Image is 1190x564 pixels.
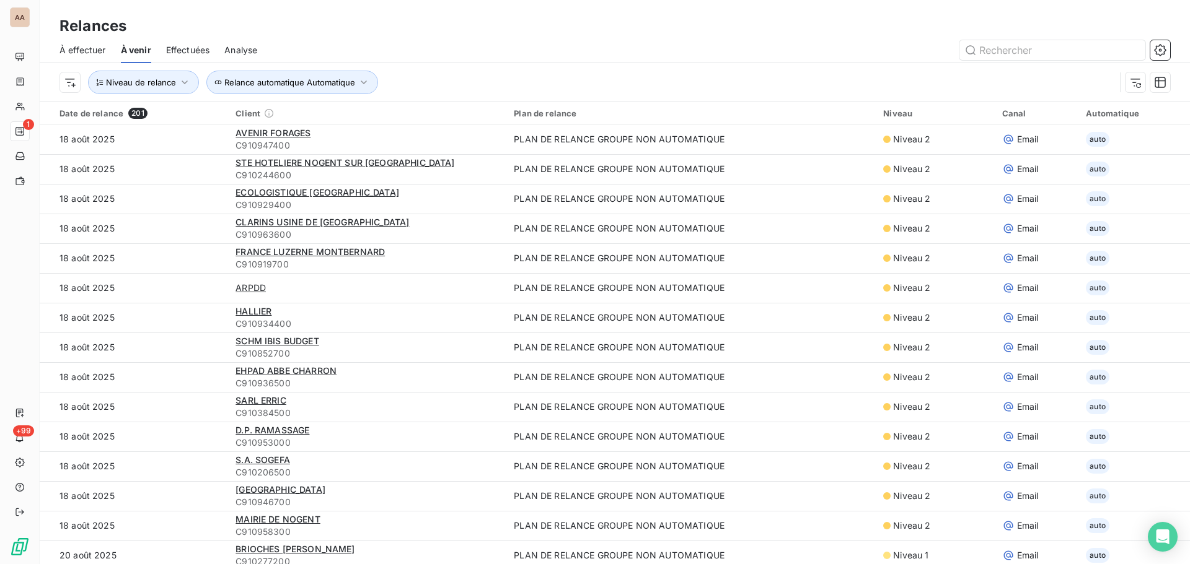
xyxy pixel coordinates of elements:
[1086,518,1109,533] span: auto
[236,258,499,271] span: C910919700
[893,193,930,205] span: Niveau 2
[506,154,876,184] td: PLAN DE RELANCE GROUPE NON AUTOMATIQUE
[236,139,499,152] span: C910947400
[59,108,221,119] div: Date de relance
[166,44,210,56] span: Effectuées
[1086,340,1109,355] span: auto
[1086,488,1109,503] span: auto
[236,395,286,406] span: SARL ERRIC
[1086,132,1109,147] span: auto
[40,392,228,422] td: 18 août 2025
[514,108,868,118] div: Plan de relance
[236,454,290,465] span: S.A. SOGEFA
[1086,108,1183,118] div: Automatique
[506,243,876,273] td: PLAN DE RELANCE GROUPE NON AUTOMATIQUE
[236,466,499,479] span: C910206500
[1148,522,1178,552] div: Open Intercom Messenger
[59,44,106,56] span: À effectuer
[236,217,409,227] span: CLARINS USINE DE [GEOGRAPHIC_DATA]
[40,214,228,243] td: 18 août 2025
[236,526,499,538] span: C910958300
[1017,133,1039,145] span: Email
[1086,399,1109,414] span: auto
[1017,519,1039,532] span: Email
[893,252,930,264] span: Niveau 2
[893,163,930,175] span: Niveau 2
[236,128,311,138] span: AVENIR FORAGES
[1017,460,1039,472] span: Email
[506,184,876,214] td: PLAN DE RELANCE GROUPE NON AUTOMATIQUE
[506,511,876,540] td: PLAN DE RELANCE GROUPE NON AUTOMATIQUE
[121,44,151,56] span: À venir
[40,273,228,303] td: 18 août 2025
[1017,163,1039,175] span: Email
[236,425,309,435] span: D.P. RAMASSAGE
[23,119,34,130] span: 1
[10,121,29,141] a: 1
[1086,251,1109,266] span: auto
[1017,371,1039,383] span: Email
[1086,280,1109,295] span: auto
[40,332,228,362] td: 18 août 2025
[1002,108,1072,118] div: Canal
[506,124,876,154] td: PLAN DE RELANCE GROUPE NON AUTOMATIQUE
[236,514,320,524] span: MAIRIE DE NOGENT
[1086,429,1109,444] span: auto
[236,407,499,419] span: C910384500
[236,496,499,508] span: C910946700
[893,282,930,294] span: Niveau 2
[1017,490,1039,502] span: Email
[40,481,228,511] td: 18 août 2025
[40,303,228,332] td: 18 août 2025
[506,273,876,303] td: PLAN DE RELANCE GROUPE NON AUTOMATIQUE
[1017,430,1039,443] span: Email
[59,15,126,37] h3: Relances
[106,77,176,87] span: Niveau de relance
[10,7,30,27] div: AA
[236,484,325,495] span: [GEOGRAPHIC_DATA]
[959,40,1145,60] input: Rechercher
[506,481,876,511] td: PLAN DE RELANCE GROUPE NON AUTOMATIQUE
[1086,310,1109,325] span: auto
[893,222,930,235] span: Niveau 2
[40,184,228,214] td: 18 août 2025
[893,371,930,383] span: Niveau 2
[236,318,499,330] span: C910934400
[506,451,876,481] td: PLAN DE RELANCE GROUPE NON AUTOMATIQUE
[40,451,228,481] td: 18 août 2025
[224,44,257,56] span: Analyse
[1017,549,1039,562] span: Email
[1086,459,1109,474] span: auto
[236,108,260,118] span: Client
[883,108,987,118] div: Niveau
[236,282,266,294] span: ARPDD
[893,549,928,562] span: Niveau 1
[893,430,930,443] span: Niveau 2
[506,422,876,451] td: PLAN DE RELANCE GROUPE NON AUTOMATIQUE
[236,336,319,346] span: SCHM IBIS BUDGET
[40,422,228,451] td: 18 août 2025
[236,347,499,360] span: C910852700
[506,214,876,243] td: PLAN DE RELANCE GROUPE NON AUTOMATIQUE
[40,243,228,273] td: 18 août 2025
[236,199,499,211] span: C910929400
[236,246,385,257] span: FRANCE LUZERNE MONTBERNARD
[206,71,378,94] button: Relance automatique Automatique
[236,187,399,197] span: ECOLOGISTIQUE [GEOGRAPHIC_DATA]
[1017,252,1039,264] span: Email
[236,377,499,389] span: C910936500
[893,519,930,532] span: Niveau 2
[40,154,228,184] td: 18 août 2025
[1017,222,1039,235] span: Email
[13,425,34,436] span: +99
[236,157,454,168] span: STE HOTELIERE NOGENT SUR [GEOGRAPHIC_DATA]
[236,436,499,449] span: C910953000
[236,365,337,376] span: EHPAD ABBE CHARRON
[1086,221,1109,236] span: auto
[1086,548,1109,563] span: auto
[236,169,499,181] span: C910244600
[506,392,876,422] td: PLAN DE RELANCE GROUPE NON AUTOMATIQUE
[1017,282,1039,294] span: Email
[236,306,271,316] span: HALLIER
[1086,370,1109,384] span: auto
